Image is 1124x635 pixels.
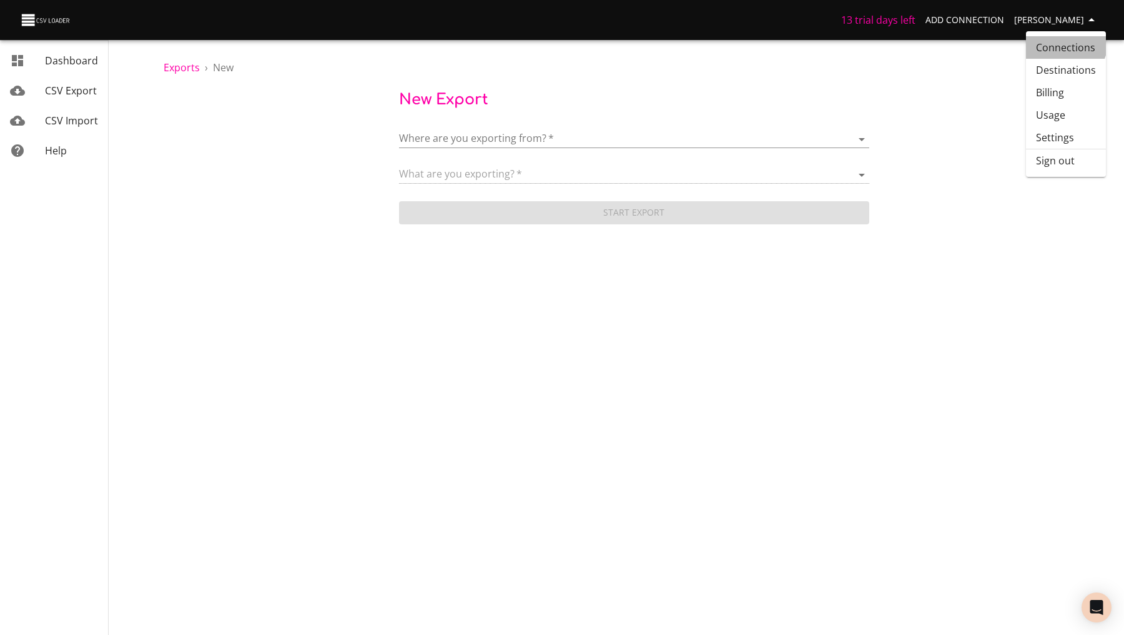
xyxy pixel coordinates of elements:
[1026,81,1106,104] a: Billing
[1026,126,1106,149] a: Settings
[45,114,98,127] span: CSV Import
[205,60,208,75] li: ›
[920,9,1009,32] a: Add Connection
[20,11,72,29] img: CSV Loader
[213,61,234,74] span: New
[925,12,1004,28] span: Add Connection
[1026,59,1106,81] a: Destinations
[1026,149,1106,172] li: Sign out
[841,11,915,29] h6: 13 trial days left
[1014,12,1099,28] span: [PERSON_NAME]
[399,91,488,108] span: New Export
[45,84,97,97] span: CSV Export
[1009,9,1104,32] button: [PERSON_NAME]
[1082,592,1112,622] div: Open Intercom Messenger
[45,54,98,67] span: Dashboard
[164,61,200,74] a: Exports
[1026,104,1106,126] a: Usage
[45,144,67,157] span: Help
[1026,36,1106,59] a: Connections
